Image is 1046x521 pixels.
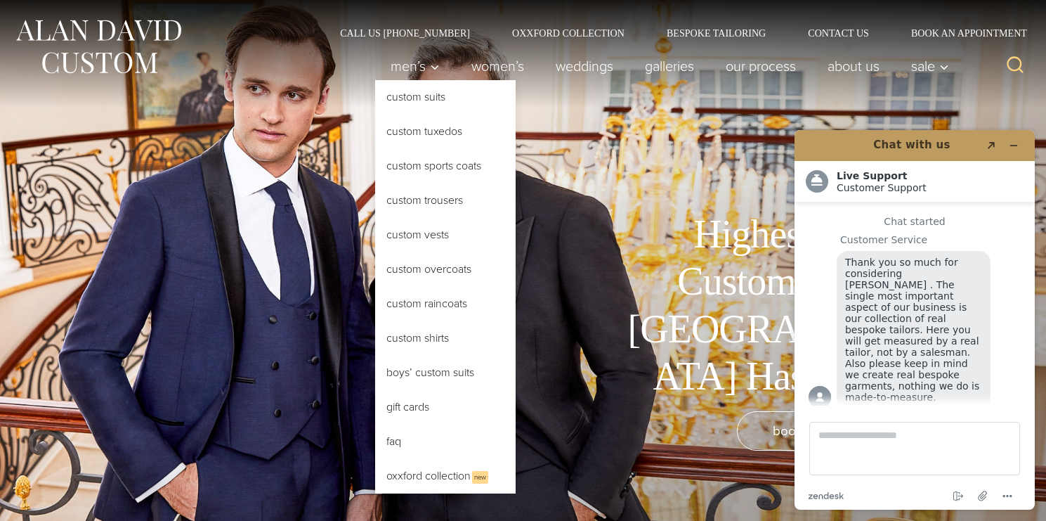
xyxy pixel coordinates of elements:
[456,52,540,80] a: Women’s
[787,28,890,38] a: Contact Us
[375,252,516,286] a: Custom Overcoats
[737,411,934,451] a: book an appointment
[998,49,1032,83] button: View Search Form
[375,184,516,217] a: Custom Trousers
[375,52,456,80] button: Men’s sub menu toggle
[375,218,516,252] a: Custom Vests
[472,471,488,484] span: New
[375,321,516,355] a: Custom Shirts
[646,28,787,38] a: Bespoke Tailoring
[540,52,629,80] a: weddings
[629,52,710,80] a: Galleries
[375,425,516,458] a: FAQ
[375,52,957,80] nav: Primary Navigation
[783,119,1046,521] iframe: To enrich screen reader interactions, please activate Accessibility in Grammarly extension settings
[319,28,491,38] a: Call Us [PHONE_NUMBER]
[33,10,62,22] span: Chat
[375,115,516,148] a: Custom Tuxedos
[375,356,516,390] a: Boys’ Custom Suits
[375,287,516,321] a: Custom Raincoats
[890,28,1032,38] a: Book an Appointment
[710,52,812,80] a: Our Process
[375,390,516,424] a: Gift Cards
[491,28,646,38] a: Oxxford Collection
[319,28,1032,38] nav: Secondary Navigation
[14,15,183,78] img: Alan David Custom
[375,149,516,183] a: Custom Sports Coats
[617,211,934,400] h1: Highest Quality Custom Tuxedos [GEOGRAPHIC_DATA] Has to Offer
[773,420,898,441] span: book an appointment
[896,52,957,80] button: Sale sub menu toggle
[375,80,516,114] a: Custom Suits
[812,52,896,80] a: About Us
[375,459,516,494] a: Oxxford CollectionNew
